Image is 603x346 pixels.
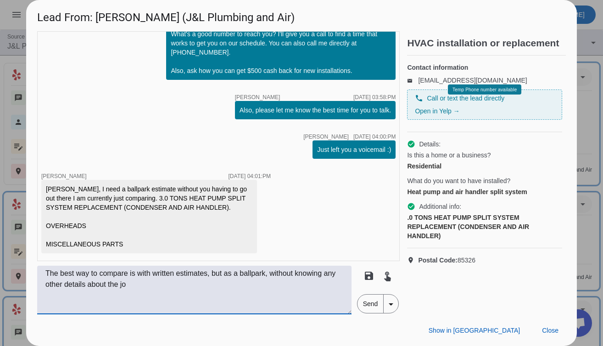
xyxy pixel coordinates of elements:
[353,134,396,140] div: [DATE] 04:00:PM
[418,256,475,265] span: 85326
[452,87,517,92] span: Temp Phone number available
[171,2,391,75] div: Hi [PERSON_NAME], This is [PERSON_NAME] with J&L Plumbing and Air. What's a good number to reach ...
[303,134,349,140] span: [PERSON_NAME]
[427,94,504,103] span: Call or text the lead directly
[46,184,252,249] div: [PERSON_NAME], I need a ballpark estimate without you having to go out there I am currently just ...
[419,202,461,211] span: Additional info:
[382,270,393,281] mat-icon: touch_app
[317,145,391,154] div: Just left you a voicemail :)
[229,173,271,179] div: [DATE] 04:01:PM
[407,176,510,185] span: What do you want to have installed?
[407,140,415,148] mat-icon: check_circle
[353,95,396,100] div: [DATE] 03:58:PM
[415,94,423,102] mat-icon: phone
[407,202,415,211] mat-icon: check_circle
[418,77,527,84] a: [EMAIL_ADDRESS][DOMAIN_NAME]
[429,327,520,334] span: Show in [GEOGRAPHIC_DATA]
[535,322,566,339] button: Close
[240,106,391,115] div: Also, please let me know the best time for you to talk.​
[407,151,491,160] span: Is this a home or a business?
[357,295,384,313] span: Send
[41,173,87,179] span: [PERSON_NAME]
[407,63,562,72] h4: Contact information
[385,299,396,310] mat-icon: arrow_drop_down
[407,213,562,240] div: .0 TONS HEAT PUMP SPLIT SYSTEM REPLACEMENT (CONDENSER AND AIR HANDLER)
[407,257,418,264] mat-icon: location_on
[407,162,562,171] div: Residential
[542,327,558,334] span: Close
[415,107,459,115] a: Open in Yelp →
[363,270,374,281] mat-icon: save
[407,39,566,48] h2: HVAC installation or replacement
[407,78,418,83] mat-icon: email
[419,140,441,149] span: Details:
[418,257,458,264] strong: Postal Code:
[235,95,280,100] span: [PERSON_NAME]
[407,187,562,196] div: Heat pump and air handler split system
[421,322,527,339] button: Show in [GEOGRAPHIC_DATA]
